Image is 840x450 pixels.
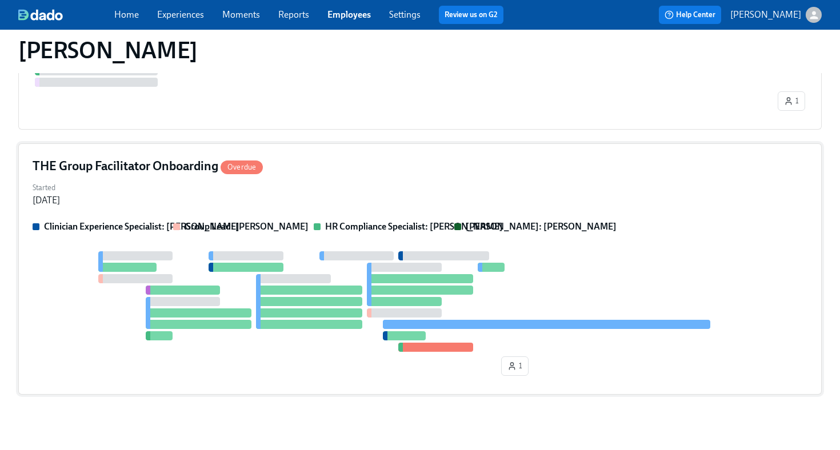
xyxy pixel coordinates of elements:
button: Review us on G2 [439,6,503,24]
strong: Group Lead: [PERSON_NAME] [185,221,309,232]
a: Review us on G2 [445,9,498,21]
strong: [PERSON_NAME]: [PERSON_NAME] [466,221,617,232]
span: 1 [507,360,522,372]
strong: HR Compliance Specialist: [PERSON_NAME] [325,221,503,232]
strong: Clinician Experience Specialist: [PERSON_NAME] [44,221,239,232]
a: Reports [278,9,309,20]
a: Home [114,9,139,20]
button: 1 [778,91,805,111]
div: [DATE] [33,194,60,207]
img: dado [18,9,63,21]
a: Experiences [157,9,204,20]
p: [PERSON_NAME] [730,9,801,21]
h4: THE Group Facilitator Onboarding [33,158,263,175]
a: Employees [327,9,371,20]
span: 1 [784,95,799,107]
a: dado [18,9,114,21]
button: [PERSON_NAME] [730,7,822,23]
h1: [PERSON_NAME] [18,37,198,64]
a: Moments [222,9,260,20]
button: 1 [501,356,529,376]
a: Settings [389,9,421,20]
button: Help Center [659,6,721,24]
span: Overdue [221,163,263,171]
label: Started [33,182,60,194]
span: Help Center [665,9,715,21]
